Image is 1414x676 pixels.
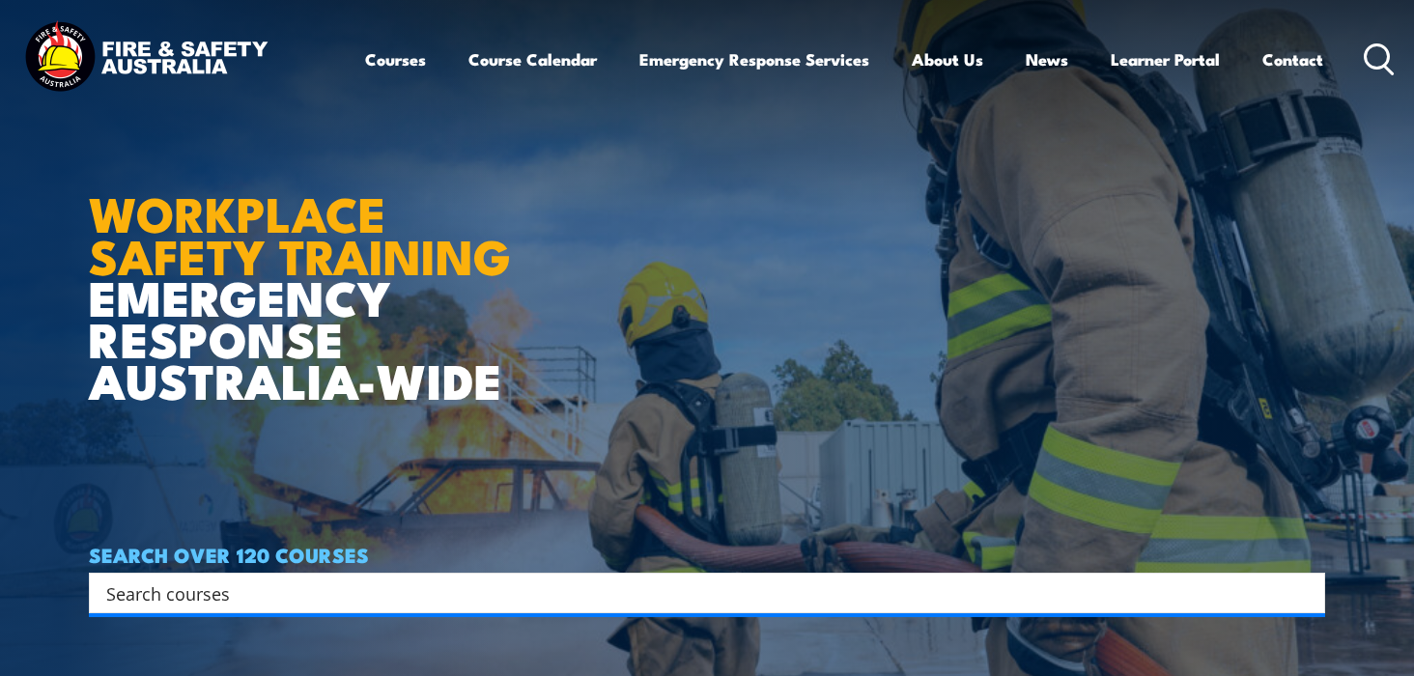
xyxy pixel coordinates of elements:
a: Contact [1262,34,1323,85]
a: Emergency Response Services [639,34,869,85]
h1: EMERGENCY RESPONSE AUSTRALIA-WIDE [89,143,561,400]
input: Search input [106,578,1283,607]
h4: SEARCH OVER 120 COURSES [89,544,1325,565]
a: About Us [912,34,983,85]
button: Search magnifier button [1291,579,1318,606]
strong: WORKPLACE SAFETY TRAINING [89,175,511,291]
form: Search form [110,579,1287,606]
a: News [1026,34,1068,85]
a: Course Calendar [468,34,597,85]
a: Learner Portal [1111,34,1220,85]
a: Courses [365,34,426,85]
